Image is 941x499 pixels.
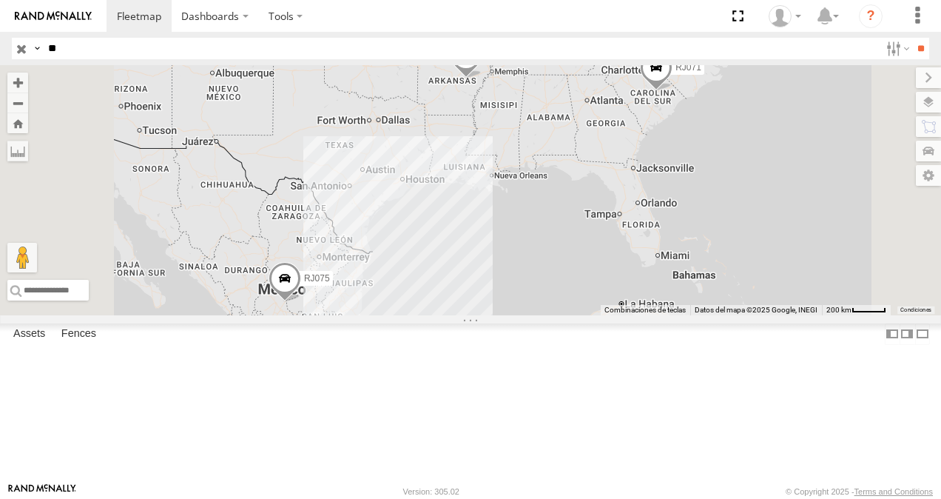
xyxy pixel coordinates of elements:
button: Combinaciones de teclas [604,305,686,315]
label: Search Filter Options [880,38,912,59]
label: Assets [6,324,53,344]
label: Measure [7,141,28,161]
label: Dock Summary Table to the Right [900,324,914,345]
label: Search Query [31,38,43,59]
label: Fences [54,324,104,344]
img: rand-logo.svg [15,11,92,21]
button: Zoom Home [7,113,28,133]
button: Zoom in [7,73,28,93]
div: XPD GLOBAL [763,5,806,27]
a: Condiciones [900,307,931,313]
div: © Copyright 2025 - [786,487,933,496]
span: Datos del mapa ©2025 Google, INEGI [695,306,817,314]
label: Hide Summary Table [915,324,930,345]
button: Arrastra el hombrecito naranja al mapa para abrir Street View [7,243,37,272]
span: RJ071 [675,62,701,73]
button: Escala del mapa: 200 km por 43 píxeles [822,305,891,315]
a: Terms and Conditions [854,487,933,496]
div: Version: 305.02 [403,487,459,496]
button: Zoom out [7,93,28,113]
label: Dock Summary Table to the Left [885,324,900,345]
span: RJ075 [304,273,330,284]
i: ? [859,4,883,28]
label: Map Settings [916,165,941,186]
a: Visit our Website [8,484,76,499]
span: 200 km [826,306,851,314]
